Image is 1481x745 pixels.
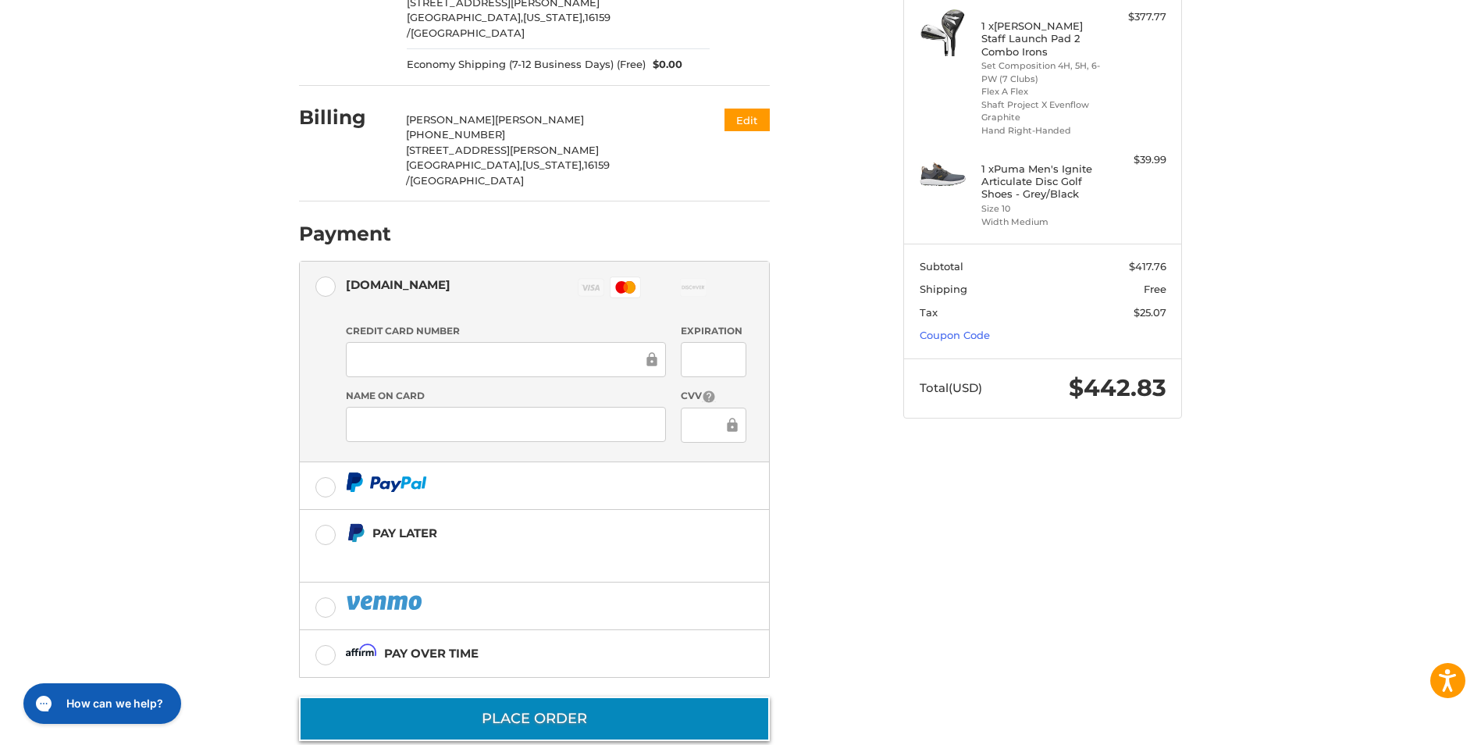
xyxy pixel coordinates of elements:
h4: 1 x [PERSON_NAME] Staff Launch Pad 2 Combo Irons [981,20,1101,58]
label: CVV [681,389,746,404]
li: Set Composition 4H, 5H, 6-PW (7 Clubs) [981,59,1101,85]
span: [GEOGRAPHIC_DATA], [407,11,523,23]
span: [US_STATE], [522,159,584,171]
span: [GEOGRAPHIC_DATA] [411,27,525,39]
img: Pay Later icon [346,523,365,543]
a: Coupon Code [920,329,990,341]
span: [GEOGRAPHIC_DATA], [406,159,522,171]
button: Place Order [299,697,770,741]
span: [PHONE_NUMBER] [406,128,505,141]
span: [US_STATE], [523,11,585,23]
iframe: Gorgias live chat messenger [16,678,186,729]
button: Edit [724,109,770,131]
span: Tax [920,306,938,319]
img: Affirm icon [346,643,377,663]
li: Hand Right-Handed [981,124,1101,137]
h2: Payment [299,222,391,246]
div: Pay Later [372,520,671,546]
span: Free [1144,283,1166,295]
span: [PERSON_NAME] [406,113,495,126]
div: [DOMAIN_NAME] [346,272,450,298]
span: [PERSON_NAME] [495,113,584,126]
span: Economy Shipping (7-12 Business Days) (Free) [407,57,646,73]
div: $39.99 [1105,152,1166,168]
li: Flex A Flex [981,85,1101,98]
span: Total (USD) [920,380,982,395]
li: Size 10 [981,202,1101,216]
label: Credit Card Number [346,324,666,338]
span: 16159 / [407,11,611,39]
span: $25.07 [1134,306,1166,319]
span: $0.00 [646,57,683,73]
span: 16159 / [406,159,610,187]
span: Subtotal [920,260,963,273]
label: Name on Card [346,389,666,403]
span: $442.83 [1069,373,1166,402]
span: [GEOGRAPHIC_DATA] [410,174,524,187]
span: $417.76 [1129,260,1166,273]
h4: 1 x Puma Men's Ignite Articulate Disc Golf Shoes - Grey/Black [981,162,1101,201]
img: PayPal icon [346,472,427,492]
div: Pay over time [384,640,479,666]
h2: Billing [299,105,390,130]
div: $377.77 [1105,9,1166,25]
span: Shipping [920,283,967,295]
li: Shaft Project X Evenflow Graphite [981,98,1101,124]
label: Expiration [681,324,746,338]
iframe: PayPal Message 1 [346,549,672,563]
li: Width Medium [981,216,1101,229]
span: [STREET_ADDRESS][PERSON_NAME] [406,144,599,156]
img: PayPal icon [346,593,425,612]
